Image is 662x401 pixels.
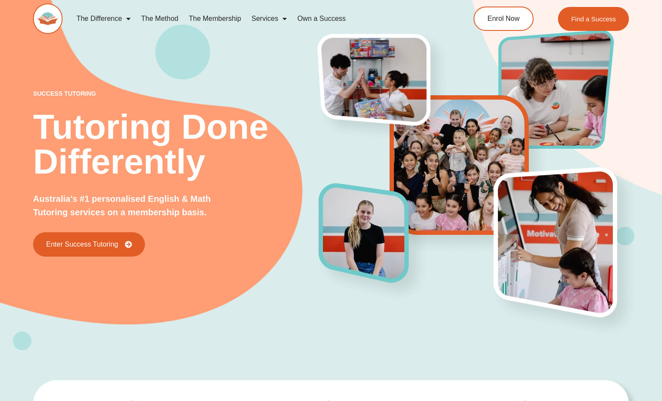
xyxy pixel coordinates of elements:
nav: Menu [71,9,440,29]
a: Own a Success [292,9,351,29]
p: Australia's #1 personalised English & Math Tutoring services on a membership basis. [33,192,242,219]
a: Enrol Now [474,7,534,31]
a: The Method [136,9,183,29]
a: Enter Success Tutoring [33,232,145,257]
a: Services [246,9,292,29]
a: The Membership [184,9,246,29]
p: success tutoring [33,90,319,97]
span: Enter Success Tutoring [46,241,118,248]
span: Find a Success [571,16,616,22]
a: Find a Success [558,7,629,31]
a: The Difference [71,9,136,29]
h2: Tutoring Done Differently [33,110,319,179]
span: Enrol Now [487,15,520,22]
